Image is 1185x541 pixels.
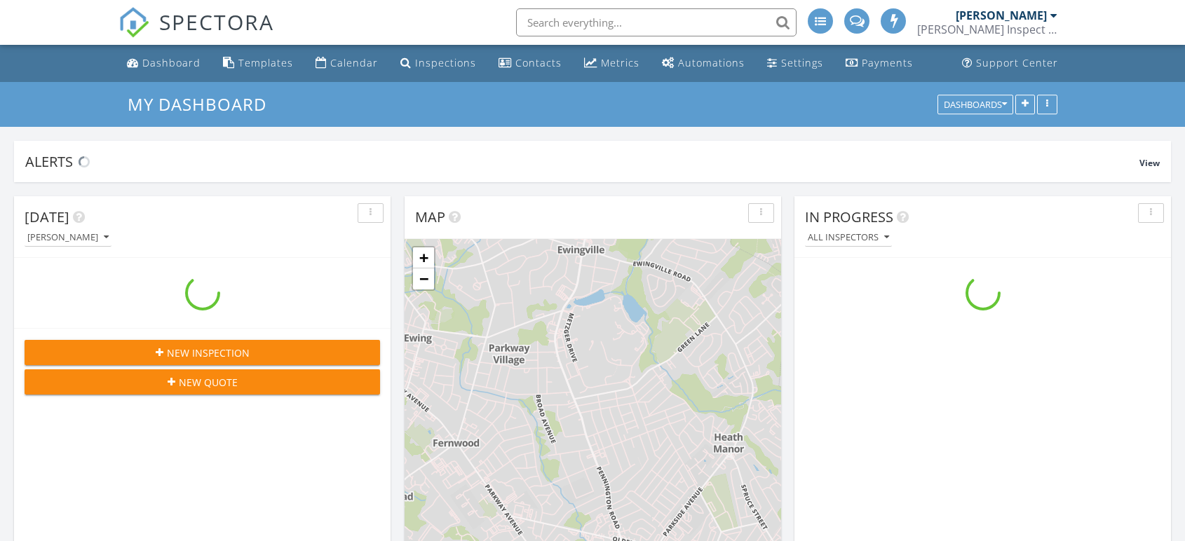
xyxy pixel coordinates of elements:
[25,340,380,365] button: New Inspection
[808,233,889,242] div: All Inspectors
[118,7,149,38] img: The Best Home Inspection Software - Spectora
[516,8,797,36] input: Search everything...
[395,50,482,76] a: Inspections
[656,50,750,76] a: Automations (Basic)
[25,152,1139,171] div: Alerts
[415,207,445,226] span: Map
[27,233,109,242] div: [PERSON_NAME]
[142,56,201,69] div: Dashboard
[1139,157,1160,169] span: View
[805,207,893,226] span: In Progress
[25,369,380,395] button: New Quote
[121,50,206,76] a: Dashboard
[937,95,1013,114] button: Dashboards
[415,56,476,69] div: Inspections
[167,345,250,360] span: New Inspection
[944,100,1007,109] div: Dashboards
[25,207,69,226] span: [DATE]
[217,50,299,76] a: Templates
[310,50,384,76] a: Calendar
[840,50,919,76] a: Payments
[678,56,745,69] div: Automations
[805,228,892,247] button: All Inspectors
[862,56,913,69] div: Payments
[238,56,293,69] div: Templates
[413,247,434,268] a: Zoom in
[578,50,645,76] a: Metrics
[976,56,1058,69] div: Support Center
[601,56,639,69] div: Metrics
[493,50,567,76] a: Contacts
[956,8,1047,22] div: [PERSON_NAME]
[515,56,562,69] div: Contacts
[159,7,274,36] span: SPECTORA
[917,22,1057,36] div: Ken Inspect llc
[781,56,823,69] div: Settings
[330,56,378,69] div: Calendar
[118,19,274,48] a: SPECTORA
[25,228,111,247] button: [PERSON_NAME]
[413,268,434,289] a: Zoom out
[128,93,278,116] a: My Dashboard
[956,50,1064,76] a: Support Center
[761,50,829,76] a: Settings
[179,375,238,390] span: New Quote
